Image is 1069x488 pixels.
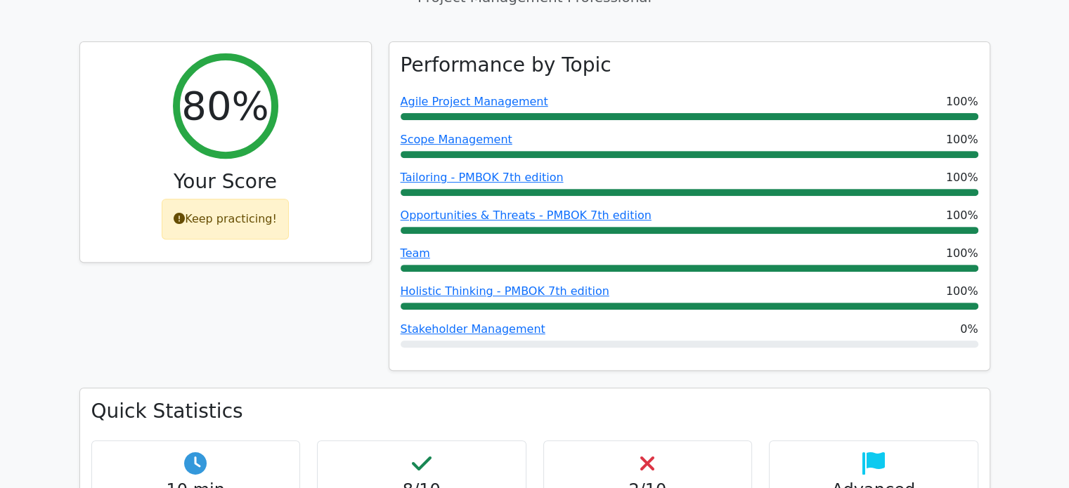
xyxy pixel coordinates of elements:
a: Tailoring - PMBOK 7th edition [401,171,564,184]
h3: Quick Statistics [91,400,978,423]
span: 100% [946,207,978,224]
h3: Performance by Topic [401,53,611,77]
h2: 80% [181,82,268,129]
div: Keep practicing! [162,199,289,239]
span: 100% [946,283,978,300]
a: Stakeholder Management [401,322,545,336]
span: 100% [946,131,978,148]
span: 100% [946,93,978,110]
a: Agile Project Management [401,95,548,108]
a: Team [401,246,430,260]
h3: Your Score [91,170,360,194]
span: 100% [946,245,978,262]
span: 0% [960,321,978,338]
a: Opportunities & Threats - PMBOK 7th edition [401,209,652,222]
a: Holistic Thinking - PMBOK 7th edition [401,284,609,298]
a: Scope Management [401,133,512,146]
span: 100% [946,169,978,186]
